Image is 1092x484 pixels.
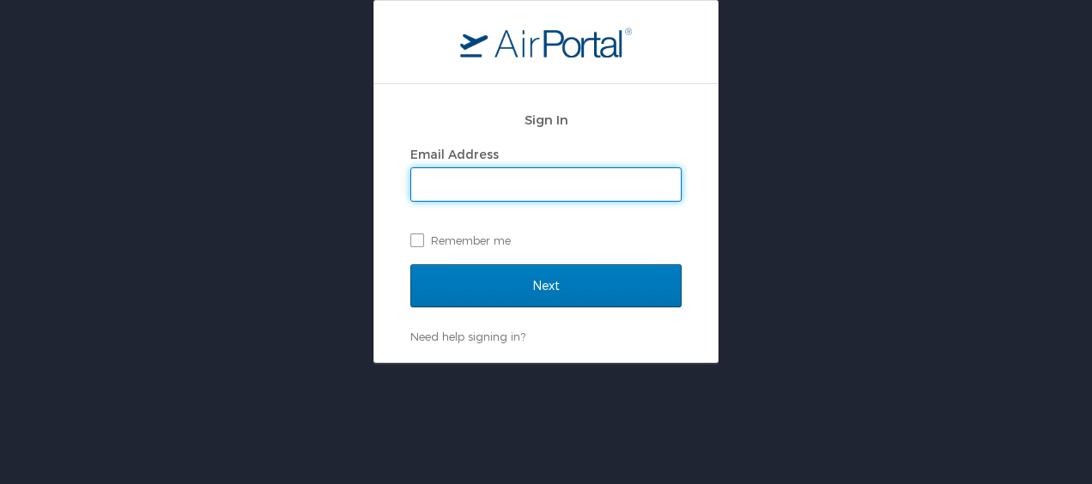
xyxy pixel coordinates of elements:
input: Next [410,264,682,307]
label: Remember me [410,227,682,253]
img: logo [460,27,632,57]
a: Need help signing in? [410,330,525,343]
label: Email Address [410,147,499,161]
h2: Sign In [410,110,682,130]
